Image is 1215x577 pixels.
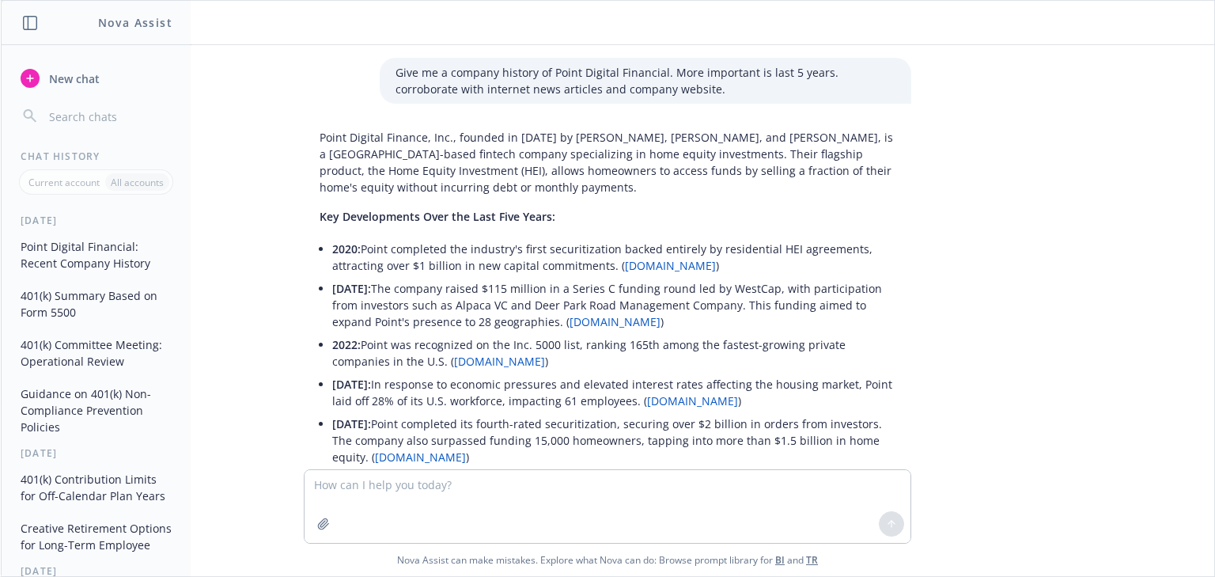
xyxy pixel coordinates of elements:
button: New chat [14,64,178,93]
span: [DATE]: [332,281,371,296]
span: 2020: [332,241,361,256]
span: Nova Assist can make mistakes. Explore what Nova can do: Browse prompt library for and [7,544,1208,576]
p: Point completed its fourth-rated securitization, securing over $2 billion in orders from investor... [332,416,895,465]
h1: Nova Assist [98,14,172,31]
a: BI [775,553,785,567]
p: Point Digital Finance, Inc., founded in [DATE] by [PERSON_NAME], [PERSON_NAME], and [PERSON_NAME]... [320,129,895,195]
button: 401(k) Contribution Limits for Off-Calendar Plan Years [14,466,178,509]
button: Point Digital Financial: Recent Company History [14,233,178,276]
span: 2022: [332,337,361,352]
a: [DOMAIN_NAME] [375,450,466,465]
input: Search chats [46,105,172,127]
button: 401(k) Summary Based on Form 5500 [14,283,178,325]
span: Key Developments Over the Last Five Years: [320,209,555,224]
p: Point was recognized on the Inc. 5000 list, ranking 165th among the fastest-growing private compa... [332,336,895,370]
span: New chat [46,70,100,87]
a: [DOMAIN_NAME] [570,314,660,329]
p: The company raised $115 million in a Series C funding round led by WestCap, with participation fr... [332,280,895,330]
p: Point completed the industry's first securitization backed entirely by residential HEI agreements... [332,241,895,274]
div: [DATE] [2,446,191,460]
div: [DATE] [2,214,191,227]
span: [DATE]: [332,416,371,431]
p: All accounts [111,176,164,189]
p: Give me a company history of Point Digital Financial. More important is last 5 years. corroborate... [396,64,895,97]
span: [DATE]: [332,377,371,392]
button: 401(k) Committee Meeting: Operational Review [14,332,178,374]
a: [DOMAIN_NAME] [625,258,716,273]
a: [DOMAIN_NAME] [454,354,545,369]
div: Chat History [2,150,191,163]
p: In response to economic pressures and elevated interest rates affecting the housing market, Point... [332,376,895,409]
p: Current account [28,176,100,189]
button: Guidance on 401(k) Non-Compliance Prevention Policies [14,381,178,440]
a: TR [806,553,818,567]
button: Creative Retirement Options for Long-Term Employee [14,515,178,558]
a: [DOMAIN_NAME] [647,393,738,408]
